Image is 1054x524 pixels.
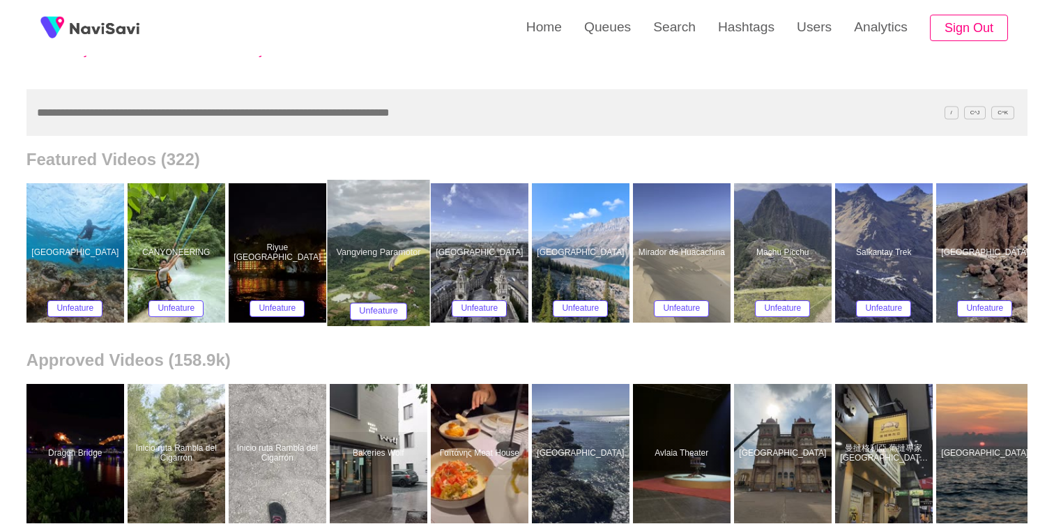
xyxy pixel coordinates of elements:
[755,300,810,317] button: Unfeature
[431,384,532,523] a: Γαϊτάνης Meat HouseΓαϊτάνης Meat House
[128,384,229,523] a: Inicio ruta Rambla del CigarrónInicio ruta Rambla del Cigarrón
[330,384,431,523] a: Bakeries WolfBakeries Wolf
[26,350,1028,370] h2: Approved Videos (158.9k)
[936,183,1037,323] a: [GEOGRAPHIC_DATA]Red BeachUnfeature
[128,183,229,323] a: CANYONEERINGCANYONEERINGUnfeature
[633,183,734,323] a: Mirador de HuacachinaMirador de HuacachinaUnfeature
[452,300,507,317] button: Unfeature
[532,183,633,323] a: [GEOGRAPHIC_DATA]Peyto LakeUnfeature
[991,106,1014,119] span: C^K
[654,300,709,317] button: Unfeature
[553,300,608,317] button: Unfeature
[26,150,1028,169] h2: Featured Videos (322)
[35,10,70,45] img: fireSpot
[734,384,835,523] a: [GEOGRAPHIC_DATA]Mysore Palace
[229,384,330,523] a: Inicio ruta Rambla del CigarrónInicio ruta Rambla del Cigarrón
[964,106,986,119] span: C^J
[835,183,936,323] a: Salkantay TrekSalkantay TrekUnfeature
[250,300,305,317] button: Unfeature
[330,183,431,323] a: Vangvieng ParamotorVangvieng ParamotorUnfeature
[431,183,532,323] a: [GEOGRAPHIC_DATA]Catedral de San Pablo de LondresUnfeature
[856,300,911,317] button: Unfeature
[633,384,734,523] a: Avlaia TheaterAvlaia Theater
[930,15,1008,42] button: Sign Out
[229,183,330,323] a: Riyue [GEOGRAPHIC_DATA]Riyue Shuangta Cultural ParkUnfeature
[26,183,128,323] a: [GEOGRAPHIC_DATA]Panagsama BeachUnfeature
[835,384,936,523] a: 曼撻格利亞 葡撻專家 [GEOGRAPHIC_DATA] [GEOGRAPHIC_DATA]曼撻格利亞 葡撻專家 Manteigaria Macau
[734,183,835,323] a: Machu PicchuMachu PicchuUnfeature
[532,384,633,523] a: [GEOGRAPHIC_DATA]Playa de Illetes
[936,384,1037,523] a: [GEOGRAPHIC_DATA]Capayawan Beach
[47,300,102,317] button: Unfeature
[148,300,204,317] button: Unfeature
[26,384,128,523] a: Dragon BridgeDragon Bridge
[349,303,407,321] button: Unfeature
[945,106,958,119] span: /
[957,300,1012,317] button: Unfeature
[70,21,139,35] img: fireSpot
